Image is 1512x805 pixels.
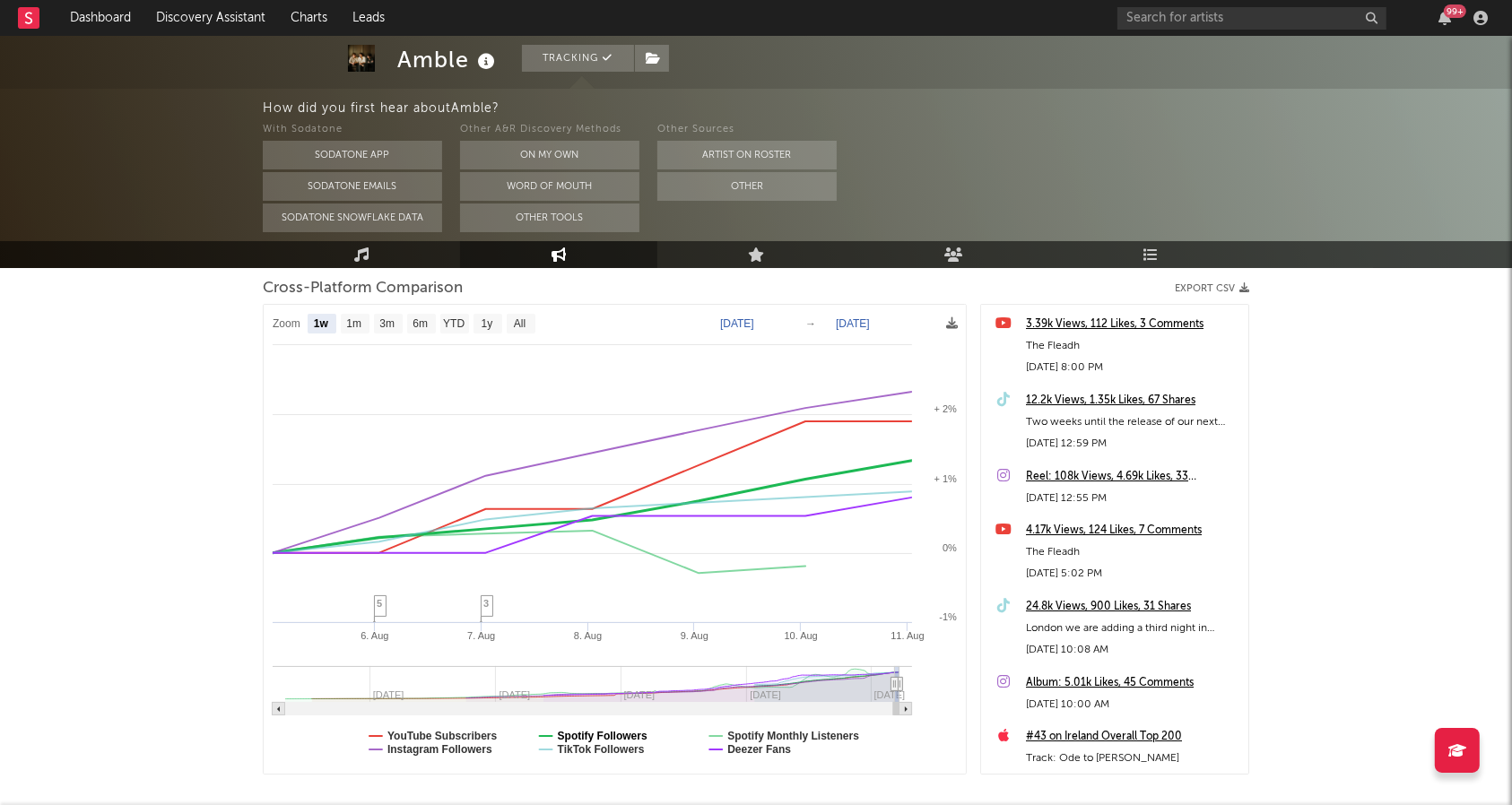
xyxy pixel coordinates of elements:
div: Other Sources [657,119,837,141]
button: On My Own [460,141,639,169]
div: [DATE] [1026,769,1239,791]
div: The Fleadh [1026,335,1239,357]
text: [DATE] [720,317,754,330]
span: 5 [377,598,382,609]
span: Cross-Platform Comparison [263,278,463,299]
text: 9. Aug [681,630,708,641]
text: 3m [379,318,395,331]
div: [DATE] 12:59 PM [1026,433,1239,454]
text: Deezer Fans [727,743,791,756]
button: Sodatone Emails [263,172,442,201]
text: [DATE] [836,317,870,330]
text: YouTube Subscribers [387,730,498,742]
text: 1m [346,318,361,331]
div: [DATE] 5:02 PM [1026,563,1239,584]
div: How did you first hear about Amble ? [263,98,1512,119]
div: [DATE] 10:00 AM [1026,694,1239,715]
text: All [514,318,526,331]
text: → [805,317,816,330]
button: Export CSV [1175,283,1249,294]
text: 1w [314,318,329,331]
text: 8. Aug [574,630,602,641]
text: 1y [482,318,493,331]
div: [DATE] 10:08 AM [1026,639,1239,661]
button: Word Of Mouth [460,172,639,201]
div: 99 + [1444,4,1466,18]
button: Artist on Roster [657,141,837,169]
text: [DATE] [874,689,906,700]
div: The Fleadh [1026,541,1239,563]
button: Tracking [522,45,634,72]
a: Reel: 108k Views, 4.69k Likes, 33 Comments [1026,466,1239,488]
div: Other A&R Discovery Methods [460,119,639,141]
button: Other Tools [460,203,639,232]
text: -1% [939,611,957,622]
a: 12.2k Views, 1.35k Likes, 67 Shares [1026,390,1239,411]
div: With Sodatone [263,119,442,141]
a: 24.8k Views, 900 Likes, 31 Shares [1026,596,1239,618]
text: Spotify Followers [558,730,647,742]
a: 4.17k Views, 124 Likes, 7 Comments [1026,520,1239,541]
text: 6m [413,318,428,331]
text: YTD [443,318,465,331]
div: Amble [397,45,500,74]
span: 3 [483,598,489,609]
text: TikTok Followers [558,743,645,756]
button: 99+ [1438,11,1451,25]
div: London we are adding a third night in Shepherds [PERSON_NAME] ! Both original dates are sold out.... [1026,618,1239,639]
text: Zoom [273,318,300,331]
text: + 1% [934,473,958,484]
text: 6. Aug [361,630,388,641]
a: Album: 5.01k Likes, 45 Comments [1026,672,1239,694]
button: Sodatone App [263,141,442,169]
a: #43 on Ireland Overall Top 200 [1026,726,1239,748]
text: 11. Aug [891,630,924,641]
text: + 2% [934,403,958,414]
button: Sodatone Snowflake Data [263,203,442,232]
div: Track: Ode to [PERSON_NAME] [1026,748,1239,769]
div: Two weeks until the release of our next single "Hand Me Downs" [DATE] More announcements to come ... [1026,411,1239,433]
a: 3.39k Views, 112 Likes, 3 Comments [1026,314,1239,335]
input: Search for artists [1117,7,1386,30]
div: [DATE] 8:00 PM [1026,357,1239,378]
text: Spotify Monthly Listeners [727,730,859,742]
button: Other [657,172,837,201]
div: [DATE] 12:55 PM [1026,488,1239,509]
text: Instagram Followers [387,743,492,756]
text: 0% [943,542,957,553]
text: 7. Aug [467,630,495,641]
text: 10. Aug [785,630,818,641]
